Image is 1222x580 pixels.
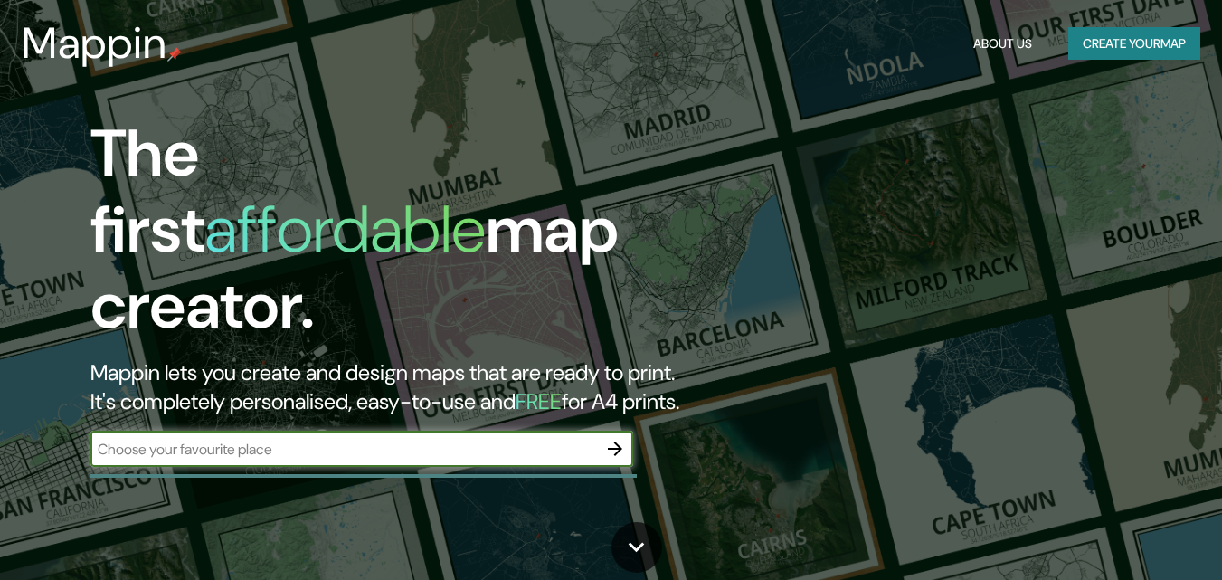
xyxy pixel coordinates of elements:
[1068,27,1200,61] button: Create yourmap
[167,47,182,62] img: mappin-pin
[90,358,702,416] h2: Mappin lets you create and design maps that are ready to print. It's completely personalised, eas...
[204,187,486,271] h1: affordable
[516,387,562,415] h5: FREE
[90,439,597,460] input: Choose your favourite place
[90,116,702,358] h1: The first map creator.
[966,27,1039,61] button: About Us
[22,18,167,69] h3: Mappin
